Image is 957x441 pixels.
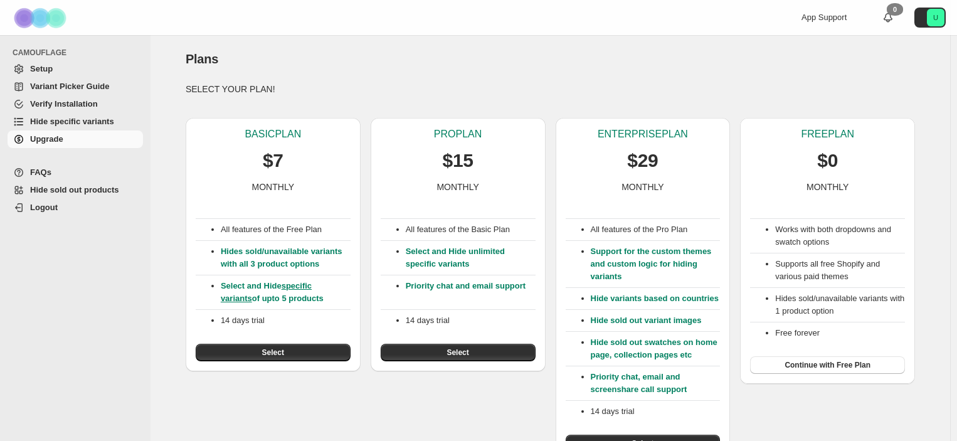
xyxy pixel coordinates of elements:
button: Select [381,344,536,361]
p: Support for the custom themes and custom logic for hiding variants [591,245,721,283]
span: Hide specific variants [30,117,114,126]
p: MONTHLY [621,181,664,193]
span: Plans [186,52,218,66]
p: Hide sold out swatches on home page, collection pages etc [591,336,721,361]
p: $15 [443,148,473,173]
p: Hide sold out variant images [591,314,721,327]
p: ENTERPRISE PLAN [598,128,688,141]
span: Avatar with initials U [927,9,944,26]
p: 14 days trial [591,405,721,418]
span: Upgrade [30,134,63,144]
p: Priority chat and email support [406,280,536,305]
p: All features of the Free Plan [221,223,351,236]
p: $29 [627,148,658,173]
li: Hides sold/unavailable variants with 1 product option [775,292,905,317]
span: Select [262,348,284,358]
span: Continue with Free Plan [785,360,870,370]
p: MONTHLY [806,181,849,193]
li: Supports all free Shopify and various paid themes [775,258,905,283]
li: Free forever [775,327,905,339]
p: Select and Hide of upto 5 products [221,280,351,305]
p: $7 [263,148,283,173]
p: Hides sold/unavailable variants with all 3 product options [221,245,351,270]
a: FAQs [8,164,143,181]
p: 14 days trial [221,314,351,327]
a: Variant Picker Guide [8,78,143,95]
p: Priority chat, email and screenshare call support [591,371,721,396]
a: Hide specific variants [8,113,143,130]
div: 0 [887,3,903,16]
a: Upgrade [8,130,143,148]
li: Works with both dropdowns and swatch options [775,223,905,248]
span: FAQs [30,167,51,177]
span: Variant Picker Guide [30,82,109,91]
p: MONTHLY [252,181,294,193]
text: U [933,14,938,21]
p: All features of the Basic Plan [406,223,536,236]
p: All features of the Pro Plan [591,223,721,236]
button: Continue with Free Plan [750,356,905,374]
a: 0 [882,11,894,24]
span: Select [447,348,468,358]
span: Logout [30,203,58,212]
a: Logout [8,199,143,216]
button: Avatar with initials U [914,8,946,28]
a: Verify Installation [8,95,143,113]
p: Hide variants based on countries [591,292,721,305]
span: Setup [30,64,53,73]
a: Setup [8,60,143,78]
span: Verify Installation [30,99,98,109]
p: Select and Hide unlimited specific variants [406,245,536,270]
button: Select [196,344,351,361]
p: FREE PLAN [801,128,854,141]
p: 14 days trial [406,314,536,327]
span: Hide sold out products [30,185,119,194]
p: $0 [817,148,838,173]
span: CAMOUFLAGE [13,48,144,58]
p: SELECT YOUR PLAN! [186,83,915,95]
a: Hide sold out products [8,181,143,199]
p: BASIC PLAN [245,128,301,141]
span: App Support [801,13,847,22]
img: Camouflage [10,1,73,35]
p: PRO PLAN [434,128,482,141]
p: MONTHLY [436,181,478,193]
